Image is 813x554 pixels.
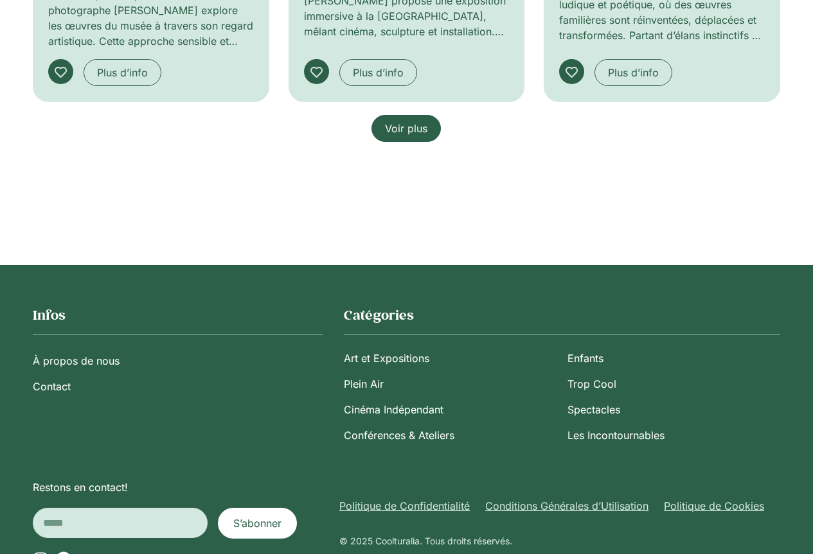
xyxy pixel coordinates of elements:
a: À propos de nous [33,348,324,374]
a: Art et Expositions [344,345,557,371]
a: Politique de Cookies [664,498,764,514]
form: New Form [33,508,298,539]
a: Plein Air [344,371,557,397]
span: Voir plus [385,121,427,136]
a: Voir plus [371,115,441,142]
span: Plus d’info [353,65,404,80]
a: Plus d’info [84,59,161,86]
a: Enfants [567,345,781,371]
button: S’abonner [218,508,297,539]
a: Plus d’info [339,59,417,86]
a: Conditions Générales d’Utilisation [485,498,648,514]
a: Politique de Confidentialité [339,498,470,514]
span: Plus d’info [97,65,148,80]
p: Restons en contact! [33,480,327,495]
a: Spectacles [567,397,781,422]
div: © 2025 Coolturalia. Tous droits réservés. [339,534,780,548]
a: Trop Cool [567,371,781,397]
a: Les Incontournables [567,422,781,448]
nav: Menu [33,348,324,399]
a: Cinéma Indépendant [344,397,557,422]
a: Contact [33,374,324,399]
span: Plus d’info [608,65,659,80]
span: S’abonner [233,515,281,531]
a: Plus d’info [594,59,672,86]
h2: Catégories [344,306,780,324]
nav: Menu [344,345,780,448]
a: Conférences & Ateliers [344,422,557,448]
h2: Infos [33,306,324,324]
nav: Menu [339,498,780,514]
